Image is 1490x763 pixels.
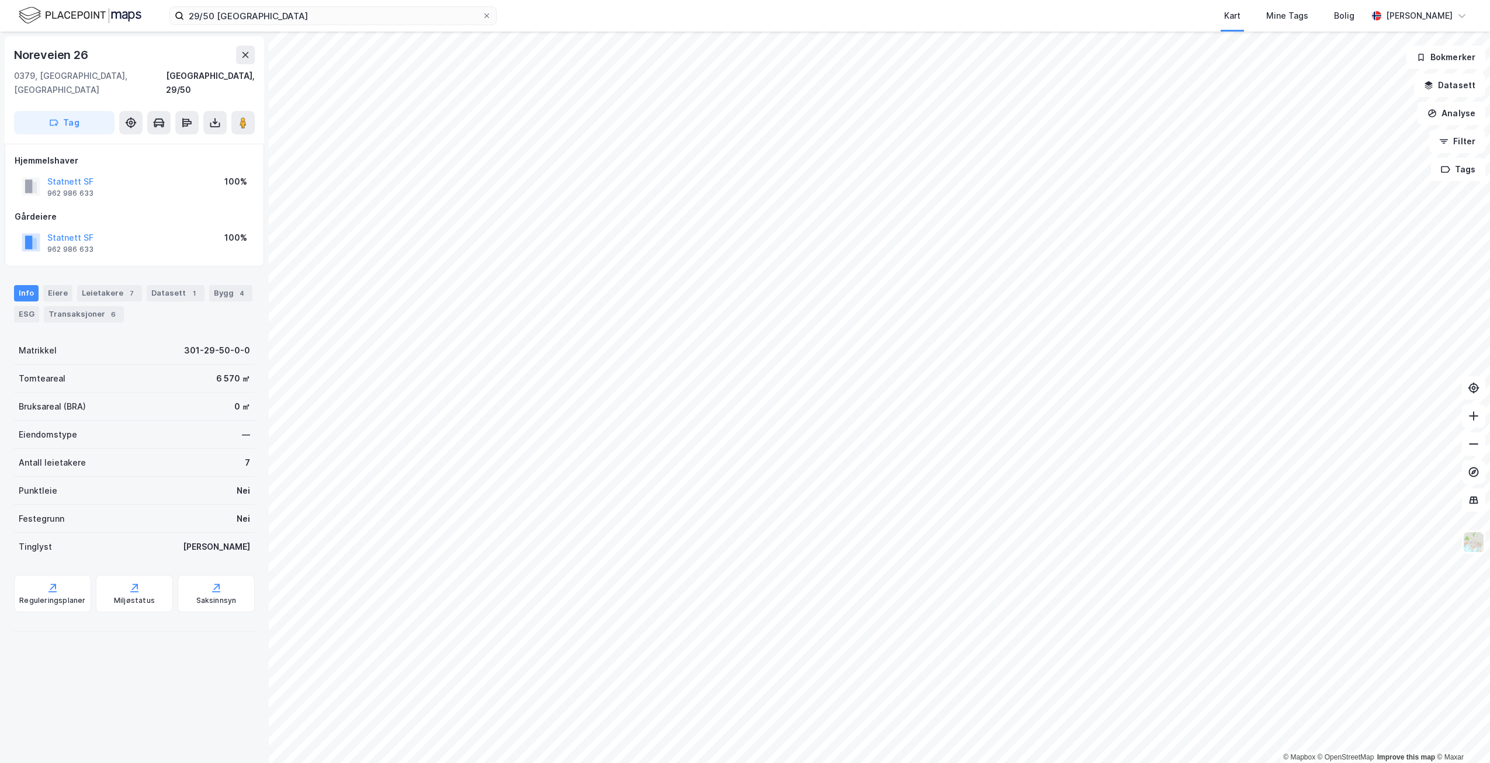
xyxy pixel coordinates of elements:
div: Bolig [1334,9,1354,23]
div: 1 [188,287,200,299]
div: Tomteareal [19,372,65,386]
div: Tinglyst [19,540,52,554]
div: Reguleringsplaner [19,596,85,605]
div: Hjemmelshaver [15,154,254,168]
div: 7 [126,287,137,299]
div: Noreveien 26 [14,46,91,64]
div: Info [14,285,39,301]
div: 100% [224,175,247,189]
button: Analyse [1418,102,1485,125]
img: Z [1463,531,1485,553]
div: 962 986 633 [47,245,93,254]
iframe: Chat Widget [1432,707,1490,763]
button: Filter [1429,130,1485,153]
div: Nei [237,512,250,526]
div: Leietakere [77,285,142,301]
div: Matrikkel [19,344,57,358]
div: Eiendomstype [19,428,77,442]
a: OpenStreetMap [1318,753,1374,761]
div: Gårdeiere [15,210,254,224]
div: Kontrollprogram for chat [1432,707,1490,763]
div: 962 986 633 [47,189,93,198]
div: 0379, [GEOGRAPHIC_DATA], [GEOGRAPHIC_DATA] [14,69,166,97]
div: Punktleie [19,484,57,498]
div: ESG [14,306,39,322]
div: [GEOGRAPHIC_DATA], 29/50 [166,69,255,97]
div: 6 570 ㎡ [216,372,250,386]
div: Transaksjoner [44,306,124,322]
div: Kart [1224,9,1240,23]
a: Mapbox [1283,753,1315,761]
div: Eiere [43,285,72,301]
div: [PERSON_NAME] [1386,9,1453,23]
button: Datasett [1414,74,1485,97]
div: Saksinnsyn [196,596,237,605]
div: Datasett [147,285,205,301]
div: Bygg [209,285,252,301]
button: Bokmerker [1406,46,1485,69]
div: Nei [237,484,250,498]
div: 7 [245,456,250,470]
div: Bruksareal (BRA) [19,400,86,414]
div: Miljøstatus [114,596,155,605]
div: — [242,428,250,442]
div: 301-29-50-0-0 [184,344,250,358]
div: 4 [236,287,248,299]
div: 0 ㎡ [234,400,250,414]
button: Tags [1431,158,1485,181]
div: Festegrunn [19,512,64,526]
div: [PERSON_NAME] [183,540,250,554]
div: Mine Tags [1266,9,1308,23]
div: 6 [108,308,119,320]
input: Søk på adresse, matrikkel, gårdeiere, leietakere eller personer [184,7,482,25]
div: Antall leietakere [19,456,86,470]
div: 100% [224,231,247,245]
button: Tag [14,111,115,134]
a: Improve this map [1377,753,1435,761]
img: logo.f888ab2527a4732fd821a326f86c7f29.svg [19,5,141,26]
